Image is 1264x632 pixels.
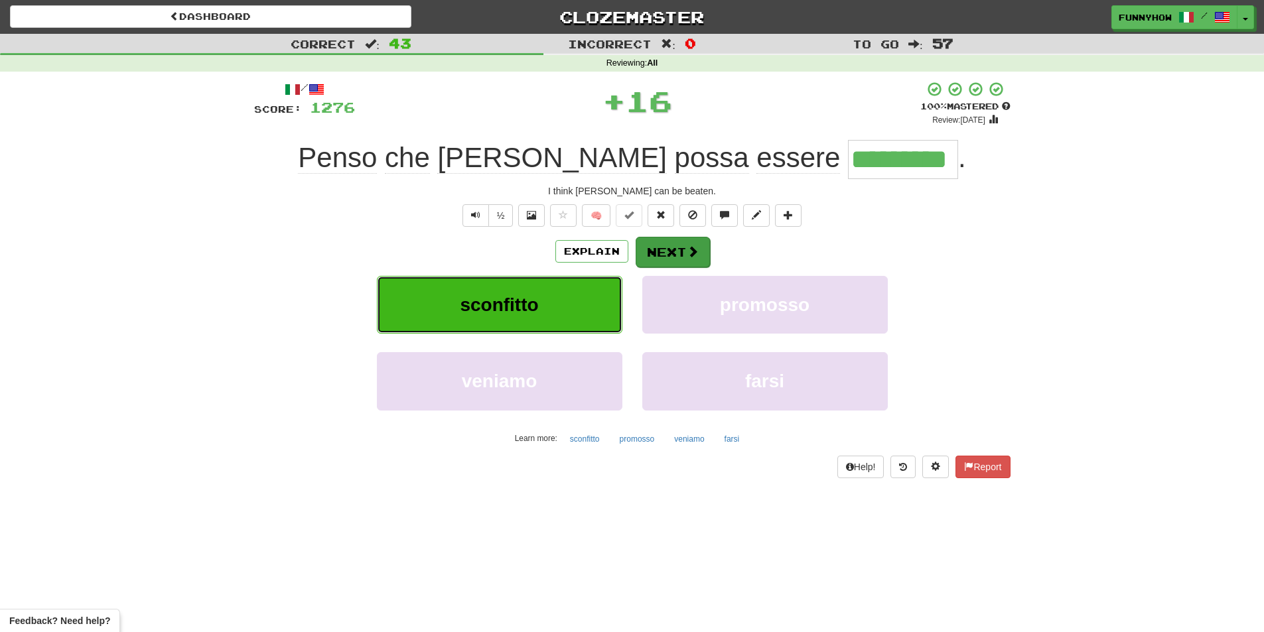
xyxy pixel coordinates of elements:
a: Clozemaster [431,5,833,29]
span: 100 % [920,101,947,111]
button: veniamo [667,429,711,449]
span: che [385,142,430,174]
button: farsi [642,352,888,410]
span: Correct [291,37,356,50]
div: Text-to-speech controls [460,204,514,227]
button: Help! [837,456,884,478]
span: : [661,38,675,50]
button: Report [955,456,1010,478]
button: Ignore sentence (alt+i) [679,204,706,227]
button: Show image (alt+x) [518,204,545,227]
span: Funnyhow [1119,11,1172,23]
a: Funnyhow / [1111,5,1237,29]
button: Add to collection (alt+a) [775,204,802,227]
span: essere [756,142,840,174]
span: / [1201,11,1208,20]
small: Learn more: [515,434,557,443]
button: sconfitto [377,276,622,334]
button: Next [636,237,710,267]
span: sconfitto [460,294,538,315]
button: sconfitto [563,429,607,449]
button: Explain [555,240,628,263]
span: 43 [389,35,411,51]
span: 1276 [310,99,355,115]
button: Play sentence audio (ctl+space) [462,204,489,227]
button: promosso [642,276,888,334]
span: . [958,142,966,173]
button: Set this sentence to 100% Mastered (alt+m) [616,204,642,227]
span: possa [675,142,749,174]
button: promosso [612,429,662,449]
span: 57 [932,35,953,51]
strong: All [647,58,658,68]
button: ½ [488,204,514,227]
button: veniamo [377,352,622,410]
span: : [365,38,380,50]
span: [PERSON_NAME] [437,142,666,174]
span: To go [853,37,899,50]
span: + [602,81,626,121]
div: I think [PERSON_NAME] can be beaten. [254,184,1011,198]
span: Incorrect [568,37,652,50]
span: veniamo [462,371,537,391]
span: Score: [254,103,302,115]
button: Edit sentence (alt+d) [743,204,770,227]
span: : [908,38,923,50]
span: Open feedback widget [9,614,110,627]
span: promosso [720,294,809,315]
button: farsi [717,429,747,449]
span: 0 [685,35,696,51]
span: 16 [626,84,672,117]
span: farsi [745,371,784,391]
button: Favorite sentence (alt+f) [550,204,577,227]
button: Discuss sentence (alt+u) [711,204,738,227]
button: 🧠 [582,204,610,227]
a: Dashboard [10,5,411,28]
small: Review: [DATE] [932,115,985,125]
div: Mastered [920,101,1011,113]
span: Penso [298,142,377,174]
button: Round history (alt+y) [890,456,916,478]
div: / [254,81,355,97]
button: Reset to 0% Mastered (alt+r) [648,204,674,227]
